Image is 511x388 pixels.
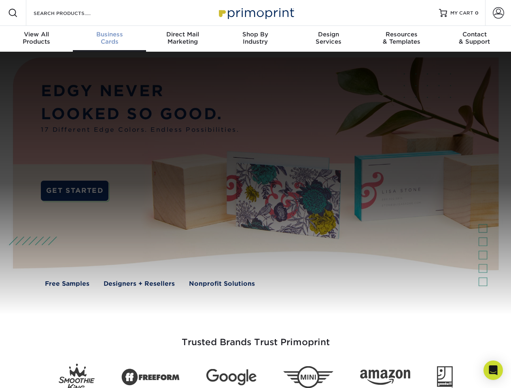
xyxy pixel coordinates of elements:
img: Goodwill [437,366,453,388]
div: Marketing [146,31,219,45]
span: MY CART [450,10,473,17]
a: Resources& Templates [365,26,438,52]
span: Direct Mail [146,31,219,38]
img: Amazon [360,370,410,385]
a: BusinessCards [73,26,146,52]
a: DesignServices [292,26,365,52]
div: Open Intercom Messenger [483,361,503,380]
a: Direct MailMarketing [146,26,219,52]
a: Shop ByIndustry [219,26,292,52]
input: SEARCH PRODUCTS..... [33,8,112,18]
div: Industry [219,31,292,45]
div: Services [292,31,365,45]
span: Shop By [219,31,292,38]
div: & Templates [365,31,438,45]
img: Google [206,369,257,386]
iframe: Google Customer Reviews [2,363,69,385]
img: Primoprint [215,4,296,21]
h3: Trusted Brands Trust Primoprint [19,318,492,357]
span: Design [292,31,365,38]
span: Business [73,31,146,38]
div: Cards [73,31,146,45]
span: 0 [475,10,479,16]
span: Resources [365,31,438,38]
